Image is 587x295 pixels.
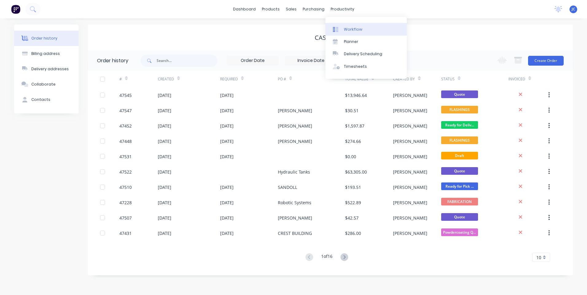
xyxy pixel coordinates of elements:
div: [DATE] [220,138,234,144]
div: [DATE] [158,169,171,175]
div: CREST BUILDING [278,230,312,236]
div: [PERSON_NAME] [393,215,427,221]
div: [PERSON_NAME] [278,138,312,144]
div: [DATE] [220,123,234,129]
div: $522.89 [345,199,361,206]
button: Create Order [528,56,564,66]
div: [PERSON_NAME] [393,107,427,114]
div: purchasing [300,5,328,14]
div: Invoiced [508,76,525,82]
div: sales [283,5,300,14]
span: FLASHINGS [441,136,478,144]
div: [DATE] [220,199,234,206]
div: [DATE] [158,199,171,206]
div: 47531 [119,153,132,160]
button: Billing address [14,46,79,61]
div: 47507 [119,215,132,221]
div: Required [220,76,238,82]
span: Ready for Pick ... [441,182,478,190]
span: Quote [441,167,478,175]
div: [DATE] [220,92,234,98]
div: Robotic Systems [278,199,311,206]
div: $42.57 [345,215,359,221]
div: [PERSON_NAME] [278,107,312,114]
div: 47547 [119,107,132,114]
div: Delivery addresses [31,66,69,72]
div: Invoiced [508,71,547,87]
div: [PERSON_NAME] [393,92,427,98]
span: Draft [441,152,478,159]
div: [DATE] [158,153,171,160]
div: $13,946.64 [345,92,367,98]
div: PO # [278,71,345,87]
div: Workflow [344,27,362,32]
div: Delivery Scheduling [344,51,382,57]
div: [DATE] [220,215,234,221]
div: Created [158,76,174,82]
div: 47228 [119,199,132,206]
img: Factory [11,5,20,14]
input: Search... [157,55,217,67]
div: $274.66 [345,138,361,144]
div: [PERSON_NAME] [393,153,427,160]
div: # [119,71,158,87]
div: Hydraulic Tanks [278,169,310,175]
div: $193.51 [345,184,361,190]
div: 47448 [119,138,132,144]
div: [PERSON_NAME] [393,123,427,129]
div: Status [441,76,455,82]
div: Order history [97,57,128,64]
div: 47510 [119,184,132,190]
div: [PERSON_NAME] [393,199,427,206]
div: [DATE] [220,230,234,236]
div: Order history [31,36,57,41]
div: $286.00 [345,230,361,236]
div: [DATE] [158,230,171,236]
div: 47545 [119,92,132,98]
a: Delivery Scheduling [325,48,407,60]
div: [PERSON_NAME] [278,215,312,221]
div: [PERSON_NAME] [393,138,427,144]
div: CASH SALE [315,34,346,41]
div: 47452 [119,123,132,129]
button: Delivery addresses [14,61,79,77]
span: FABRICATION [441,198,478,205]
div: # [119,76,122,82]
div: Collaborate [31,82,56,87]
div: [PERSON_NAME] [393,184,427,190]
div: 47431 [119,230,132,236]
button: Order history [14,31,79,46]
div: Required [220,71,278,87]
div: PO # [278,76,286,82]
div: Planner [344,39,358,44]
div: $30.51 [345,107,359,114]
div: $1,597.87 [345,123,364,129]
div: 1 of 16 [321,253,332,262]
div: [PERSON_NAME] [393,230,427,236]
div: Created By [393,71,441,87]
div: [PERSON_NAME] [393,169,427,175]
input: Order Date [227,56,278,65]
div: products [259,5,283,14]
div: [DATE] [220,153,234,160]
div: $0.00 [345,153,356,160]
a: dashboard [230,5,259,14]
a: Timesheets [325,60,407,73]
div: [DATE] [220,184,234,190]
div: Contacts [31,97,50,102]
div: [DATE] [158,215,171,221]
div: [DATE] [158,184,171,190]
div: Timesheets [344,64,367,69]
span: 10 [536,254,541,261]
div: [DATE] [158,138,171,144]
div: 47522 [119,169,132,175]
div: [DATE] [220,107,234,114]
div: $63,305.00 [345,169,367,175]
input: Invoice Date [285,56,337,65]
div: [DATE] [158,107,171,114]
span: JC [572,6,575,12]
div: [DATE] [158,92,171,98]
div: Created [158,71,220,87]
div: [PERSON_NAME] [278,123,312,129]
a: Workflow [325,23,407,35]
